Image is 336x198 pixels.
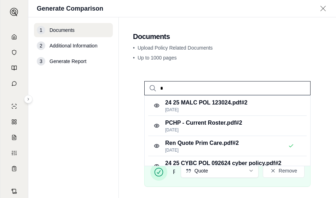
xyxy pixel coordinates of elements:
[133,32,322,41] h2: Documents
[133,45,135,51] span: •
[5,30,24,44] a: Home
[165,147,239,153] p: [DATE]
[50,58,86,65] span: Generate Report
[138,55,177,61] span: Up to 1000 pages
[50,42,97,49] span: Additional Information
[5,162,24,176] a: Coverage Table
[10,8,18,16] img: Expand sidebar
[37,41,45,50] div: 2
[5,130,24,145] a: Claim Coverage
[165,127,242,133] p: [DATE]
[5,115,24,129] a: Policy Comparisons
[5,77,24,91] a: Chat
[165,98,248,107] p: 24 25 MALC POL 123024.pdf #2
[37,57,45,66] div: 3
[5,99,24,113] a: Single Policy
[138,45,213,51] span: Upload Policy Related Documents
[165,107,248,113] p: [DATE]
[165,159,281,168] p: 24 25 CYBC POL 092624 cyber policy.pdf #2
[165,119,242,127] p: PCHP - Current Roster.pdf #2
[50,27,75,34] span: Documents
[165,139,239,147] p: Ren Quote Prim Care.pdf #2
[7,5,21,19] button: Expand sidebar
[5,61,24,75] a: Prompt Library
[5,146,24,160] a: Custom Report
[37,26,45,34] div: 1
[5,45,24,60] a: Documents Vault
[24,95,33,103] button: Expand sidebar
[263,164,305,178] button: Remove
[173,168,175,176] span: Ren Quote Prim Care.pdf
[133,55,135,61] span: •
[37,4,103,13] h1: Generate Comparison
